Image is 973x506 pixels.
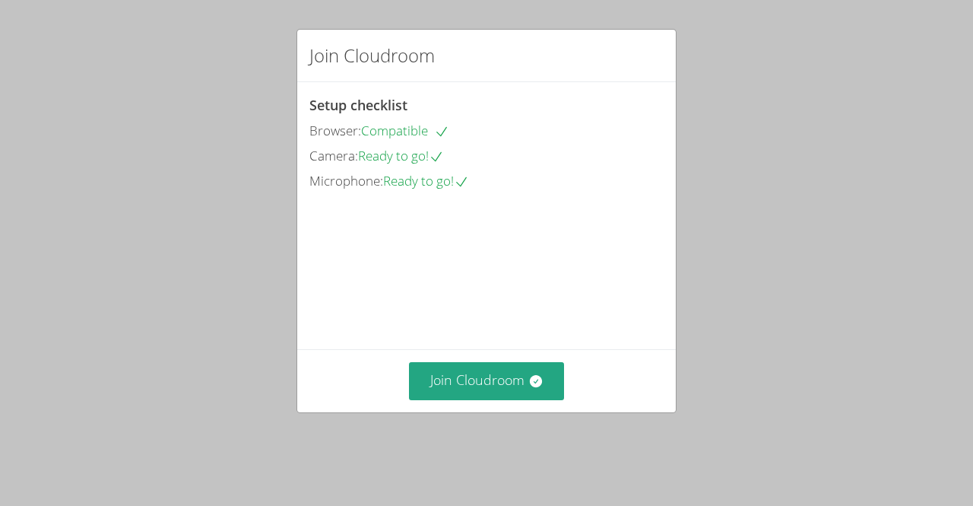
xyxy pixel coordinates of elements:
[309,147,358,164] span: Camera:
[361,122,449,139] span: Compatible
[358,147,444,164] span: Ready to go!
[383,172,469,189] span: Ready to go!
[309,122,361,139] span: Browser:
[309,96,407,114] span: Setup checklist
[409,362,565,399] button: Join Cloudroom
[309,172,383,189] span: Microphone:
[309,42,435,69] h2: Join Cloudroom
